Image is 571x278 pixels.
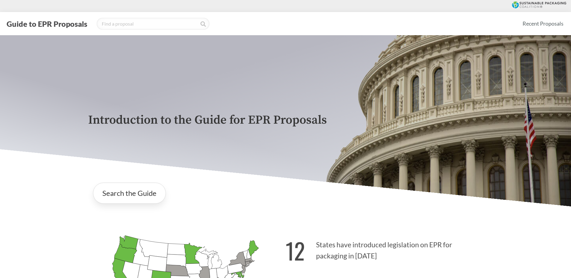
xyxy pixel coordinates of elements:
[88,113,483,127] p: Introduction to the Guide for EPR Proposals
[520,17,566,30] a: Recent Proposals
[286,230,483,267] p: States have introduced legislation on EPR for packaging in [DATE]
[286,234,305,267] strong: 12
[97,18,209,30] input: Find a proposal
[93,183,166,204] a: Search the Guide
[5,19,89,29] button: Guide to EPR Proposals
